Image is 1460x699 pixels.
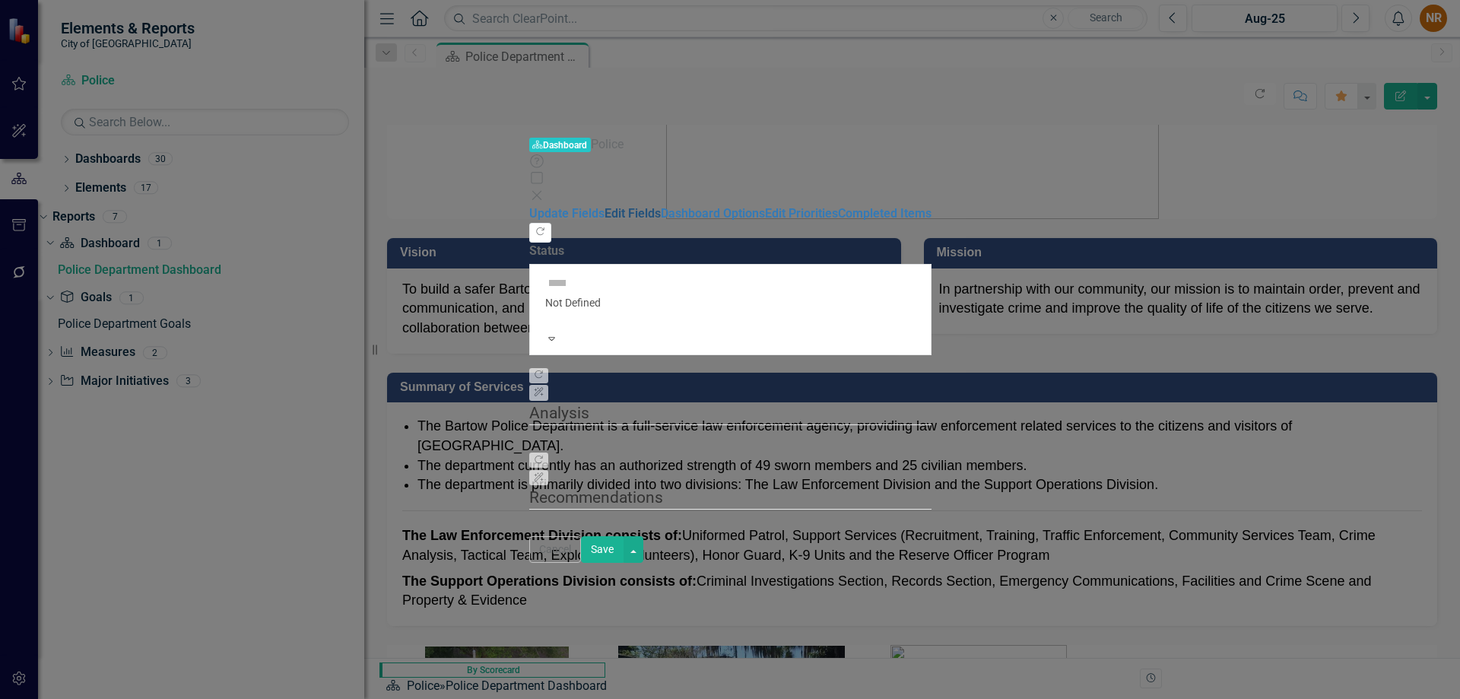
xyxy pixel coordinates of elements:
[545,271,570,295] img: Not Defined
[545,295,916,310] div: Not Defined
[529,536,581,563] button: Cancel
[605,206,661,221] a: Edit Fields
[661,206,765,221] a: Dashboard Options
[591,137,624,151] span: Police
[529,243,932,260] label: Status
[581,536,624,563] button: Save
[529,486,932,510] legend: Recommendations
[765,206,838,221] a: Edit Priorities
[529,206,605,221] a: Update Fields
[529,402,932,425] legend: Analysis
[838,206,932,221] a: Completed Items
[529,138,591,152] span: Dashboard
